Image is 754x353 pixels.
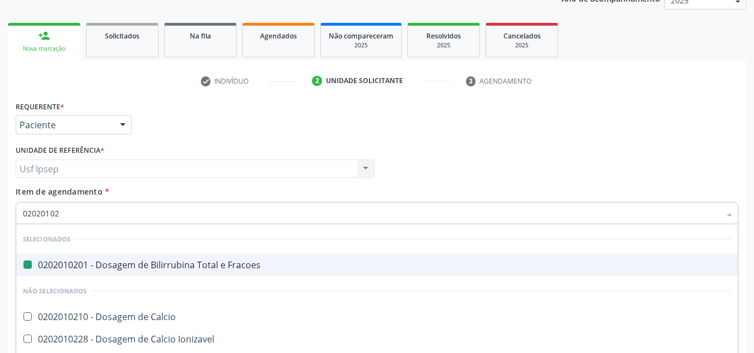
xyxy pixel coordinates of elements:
[23,260,731,269] div: 0202010201 - Dosagem de Bilirrubina Total e Fracoes
[20,119,109,130] span: Paciente
[503,31,541,41] span: Cancelados
[23,335,731,344] div: 0202010228 - Dosagem de Calcio Ionizavel
[326,76,403,86] div: Unidade solicitante
[329,31,393,41] span: Não compareceram
[260,31,297,41] span: Agendados
[16,142,104,159] label: Unidade de referência
[16,186,103,197] span: Item de agendamento
[105,31,140,41] span: Solicitados
[23,202,720,224] input: Buscar por procedimentos
[312,76,322,86] div: 2
[16,98,64,115] label: Requerente
[16,45,73,53] div: Nova marcação
[426,31,461,41] span: Resolvidos
[494,41,550,50] div: 2025
[329,41,393,50] div: 2025
[23,312,731,321] div: 0202010210 - Dosagem de Calcio
[190,31,211,41] span: Na fila
[38,30,50,42] div: person_add
[416,41,472,50] div: 2025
